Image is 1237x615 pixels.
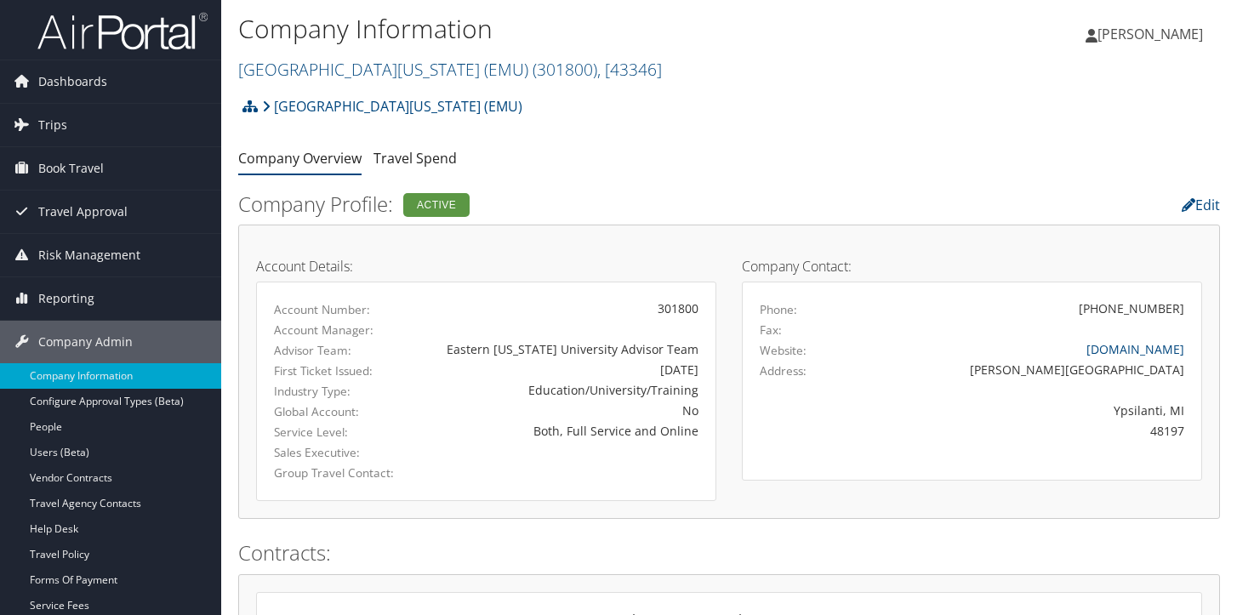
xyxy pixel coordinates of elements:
[1182,196,1220,214] a: Edit
[238,149,362,168] a: Company Overview
[274,424,398,441] label: Service Level:
[38,60,107,103] span: Dashboards
[424,340,698,358] div: Eastern [US_STATE] University Advisor Team
[1086,9,1220,60] a: [PERSON_NAME]
[274,444,398,461] label: Sales Executive:
[760,362,807,379] label: Address:
[274,403,398,420] label: Global Account:
[1079,299,1184,317] div: [PHONE_NUMBER]
[872,361,1184,379] div: [PERSON_NAME][GEOGRAPHIC_DATA]
[37,11,208,51] img: airportal-logo.png
[38,104,67,146] span: Trips
[403,193,470,217] div: Active
[872,422,1184,440] div: 48197
[373,149,457,168] a: Travel Spend
[760,342,807,359] label: Website:
[274,342,398,359] label: Advisor Team:
[597,58,662,81] span: , [ 43346 ]
[1097,25,1203,43] span: [PERSON_NAME]
[38,191,128,233] span: Travel Approval
[424,422,698,440] div: Both, Full Service and Online
[38,321,133,363] span: Company Admin
[424,381,698,399] div: Education/University/Training
[38,147,104,190] span: Book Travel
[872,401,1184,419] div: Ypsilanti, MI
[742,259,1202,273] h4: Company Contact:
[274,362,398,379] label: First Ticket Issued:
[424,401,698,419] div: No
[262,89,522,123] a: [GEOGRAPHIC_DATA][US_STATE] (EMU)
[238,538,1220,567] h2: Contracts:
[533,58,597,81] span: ( 301800 )
[424,299,698,317] div: 301800
[760,301,797,318] label: Phone:
[274,383,398,400] label: Industry Type:
[256,259,716,273] h4: Account Details:
[274,322,398,339] label: Account Manager:
[238,58,662,81] a: [GEOGRAPHIC_DATA][US_STATE] (EMU)
[38,277,94,320] span: Reporting
[238,190,884,219] h2: Company Profile:
[424,361,698,379] div: [DATE]
[1086,341,1184,357] a: [DOMAIN_NAME]
[760,322,782,339] label: Fax:
[274,301,398,318] label: Account Number:
[238,11,892,47] h1: Company Information
[274,464,398,481] label: Group Travel Contact:
[38,234,140,276] span: Risk Management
